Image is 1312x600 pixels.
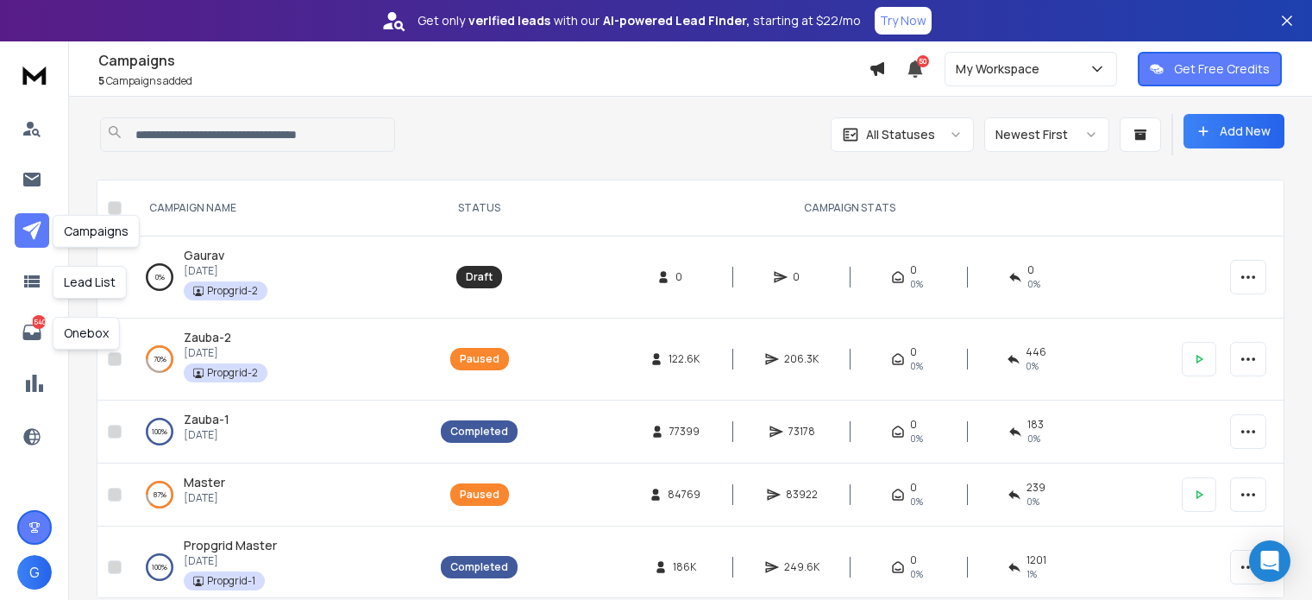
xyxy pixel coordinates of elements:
[53,317,120,350] div: Onebox
[910,567,923,581] span: 0%
[152,559,167,576] p: 100 %
[910,345,917,359] span: 0
[184,329,231,345] span: Zauba-2
[984,117,1109,152] button: Newest First
[129,464,430,527] td: 87%Master[DATE]
[1174,60,1270,78] p: Get Free Credits
[98,74,869,88] p: Campaigns added
[53,215,140,248] div: Campaigns
[17,555,52,590] button: G
[154,486,166,503] p: 87 %
[154,351,166,368] p: 70 %
[784,560,819,574] span: 249.6K
[98,50,869,71] h1: Campaigns
[184,411,229,428] a: Zauba-1
[784,352,819,366] span: 206.3K
[1026,345,1046,359] span: 446
[417,12,861,29] p: Get only with our starting at $22/mo
[184,491,225,505] p: [DATE]
[1027,277,1040,291] span: 0%
[669,352,700,366] span: 122.6K
[207,284,258,298] p: Propgrid-2
[528,180,1171,237] th: CAMPAIGN STATS
[675,270,693,284] span: 0
[184,247,224,263] span: Gaurav
[430,180,528,237] th: STATUS
[450,425,508,439] div: Completed
[184,474,225,490] span: Master
[184,247,224,264] a: Gaurav
[184,554,277,568] p: [DATE]
[910,418,917,432] span: 0
[786,488,818,502] span: 83922
[450,560,508,574] div: Completed
[152,423,167,440] p: 100 %
[17,59,52,91] img: logo
[910,553,917,567] span: 0
[788,425,815,439] span: 73178
[1026,553,1046,567] span: 1201
[1026,481,1045,495] span: 239
[1183,114,1284,148] button: Add New
[207,574,255,588] p: Propgrid-1
[184,329,231,346] a: Zauba-2
[129,319,430,401] td: 70%Zauba-2[DATE]Propgrid-2
[15,315,49,350] a: 1540
[669,425,700,439] span: 77399
[184,537,277,553] span: Propgrid Master
[875,7,932,35] button: Try Now
[129,401,430,464] td: 100%Zauba-1[DATE]
[673,560,696,574] span: 186K
[184,264,267,278] p: [DATE]
[866,126,935,143] p: All Statuses
[1026,359,1039,373] span: 0 %
[468,12,550,29] strong: verified leads
[793,270,810,284] span: 0
[129,180,430,237] th: CAMPAIGN NAME
[184,411,229,427] span: Zauba-1
[668,488,700,502] span: 84769
[1026,495,1039,508] span: 0 %
[603,12,750,29] strong: AI-powered Lead Finder,
[32,315,46,329] p: 1540
[1249,540,1290,582] div: Open Intercom Messenger
[910,359,923,373] span: 0%
[1026,567,1037,581] span: 1 %
[184,428,229,442] p: [DATE]
[53,266,127,299] div: Lead List
[910,263,917,277] span: 0
[207,366,258,380] p: Propgrid-2
[1027,418,1044,432] span: 183
[956,60,1046,78] p: My Workspace
[466,270,493,284] div: Draft
[460,352,499,366] div: Paused
[910,481,917,495] span: 0
[910,277,923,291] span: 0%
[880,12,926,29] p: Try Now
[1138,52,1282,86] button: Get Free Credits
[460,488,499,502] div: Paused
[129,237,430,319] td: 0%Gaurav[DATE]Propgrid-2
[1027,432,1040,445] span: 0 %
[184,474,225,491] a: Master
[917,55,929,67] span: 50
[1027,263,1034,277] span: 0
[184,346,267,360] p: [DATE]
[910,495,923,508] span: 0%
[98,73,104,88] span: 5
[910,432,923,445] span: 0%
[184,537,277,554] a: Propgrid Master
[155,268,165,286] p: 0 %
